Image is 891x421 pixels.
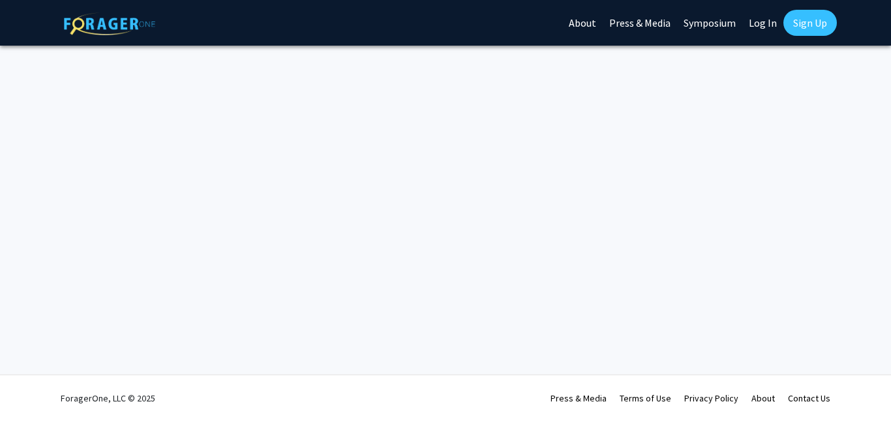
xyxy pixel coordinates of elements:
[620,392,671,404] a: Terms of Use
[64,12,155,35] img: ForagerOne Logo
[61,375,155,421] div: ForagerOne, LLC © 2025
[751,392,775,404] a: About
[783,10,837,36] a: Sign Up
[788,392,830,404] a: Contact Us
[551,392,607,404] a: Press & Media
[684,392,738,404] a: Privacy Policy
